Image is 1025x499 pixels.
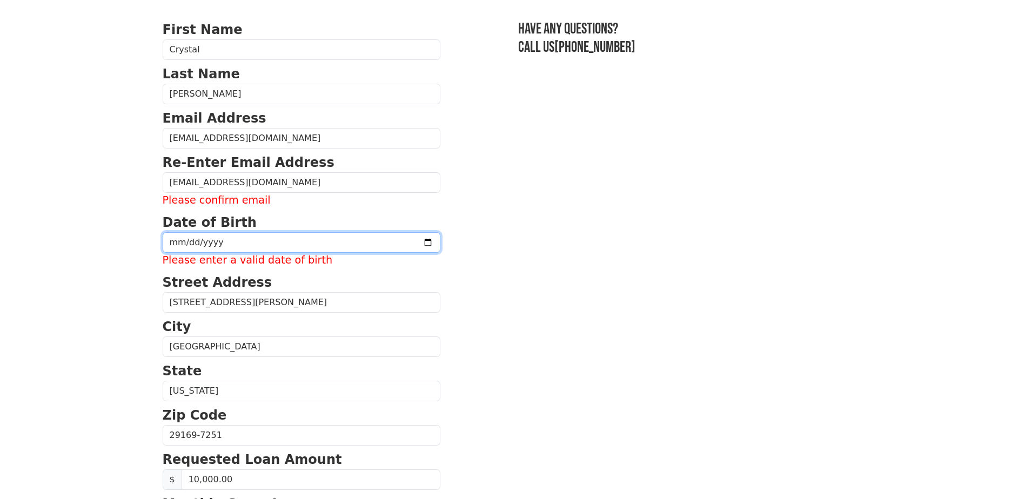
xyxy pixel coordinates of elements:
[163,22,243,37] strong: First Name
[163,111,266,126] strong: Email Address
[163,128,440,149] input: Email Address
[518,38,863,57] h3: Call us
[163,275,272,290] strong: Street Address
[163,319,191,334] strong: City
[518,20,863,38] h3: Have any questions?
[163,155,334,170] strong: Re-Enter Email Address
[182,469,440,490] input: Requested Loan Amount
[163,363,202,379] strong: State
[163,469,182,490] span: $
[163,253,440,268] label: Please enter a valid date of birth
[163,215,257,230] strong: Date of Birth
[163,408,227,423] strong: Zip Code
[163,193,440,208] label: Please confirm email
[163,172,440,193] input: Re-Enter Email Address
[163,452,342,467] strong: Requested Loan Amount
[163,84,440,104] input: Last Name
[163,336,440,357] input: City
[163,292,440,313] input: Street Address
[163,39,440,60] input: First Name
[554,38,635,56] a: [PHONE_NUMBER]
[163,425,440,446] input: Zip Code
[163,66,240,82] strong: Last Name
